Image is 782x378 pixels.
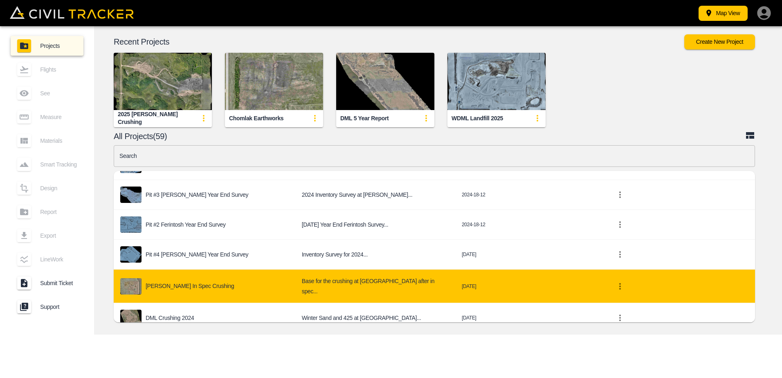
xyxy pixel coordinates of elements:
[684,34,755,49] button: Create New Project
[114,133,745,139] p: All Projects(59)
[302,220,449,230] h6: Dec 17/24 Year End Ferintosh Survey
[40,43,77,49] span: Projects
[455,303,605,333] td: [DATE]
[11,297,83,317] a: Support
[146,315,194,321] p: DML Crushing 2024
[120,187,142,203] img: project-image
[118,110,195,126] div: 2025 [PERSON_NAME] Crushing
[336,53,434,110] img: DML 5 Year Report
[455,240,605,270] td: [DATE]
[302,313,449,323] h6: Winter Sand and 425 at DML Pit
[11,36,83,56] a: Projects
[455,180,605,210] td: 2024-18-12
[11,273,83,293] a: Submit Ticket
[120,278,142,295] img: project-image
[146,283,234,289] p: [PERSON_NAME] In Spec Crushing
[114,53,212,110] img: 2025 Schultz Crushing
[225,53,323,110] img: Chomlak Earthworks
[195,110,212,126] button: update-card-details
[340,115,389,122] div: DML 5 Year Report
[40,304,77,310] span: Support
[146,251,248,258] p: Pit #4 [PERSON_NAME] Year End Survey
[302,276,449,296] h6: Base for the crushing at Dingman after in spec
[229,115,283,122] div: Chomlak Earthworks
[146,221,226,228] p: Pit #2 Ferintosh Year End Survey
[302,250,449,260] h6: Inventory Survey for 2024
[302,190,449,200] h6: 2024 Inventory Survey at schultz
[307,110,323,126] button: update-card-details
[699,6,748,21] button: Map View
[120,216,142,233] img: project-image
[529,110,546,126] button: update-card-details
[447,53,546,110] img: WDML Landfill 2025
[452,115,503,122] div: WDML Landfill 2025
[120,246,142,263] img: project-image
[455,270,605,303] td: [DATE]
[455,210,605,240] td: 2024-18-12
[146,191,248,198] p: Pit #3 [PERSON_NAME] Year End Survey
[40,280,77,286] span: Submit Ticket
[114,38,684,45] p: Recent Projects
[418,110,434,126] button: update-card-details
[10,6,134,19] img: Civil Tracker
[120,310,142,326] img: project-image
